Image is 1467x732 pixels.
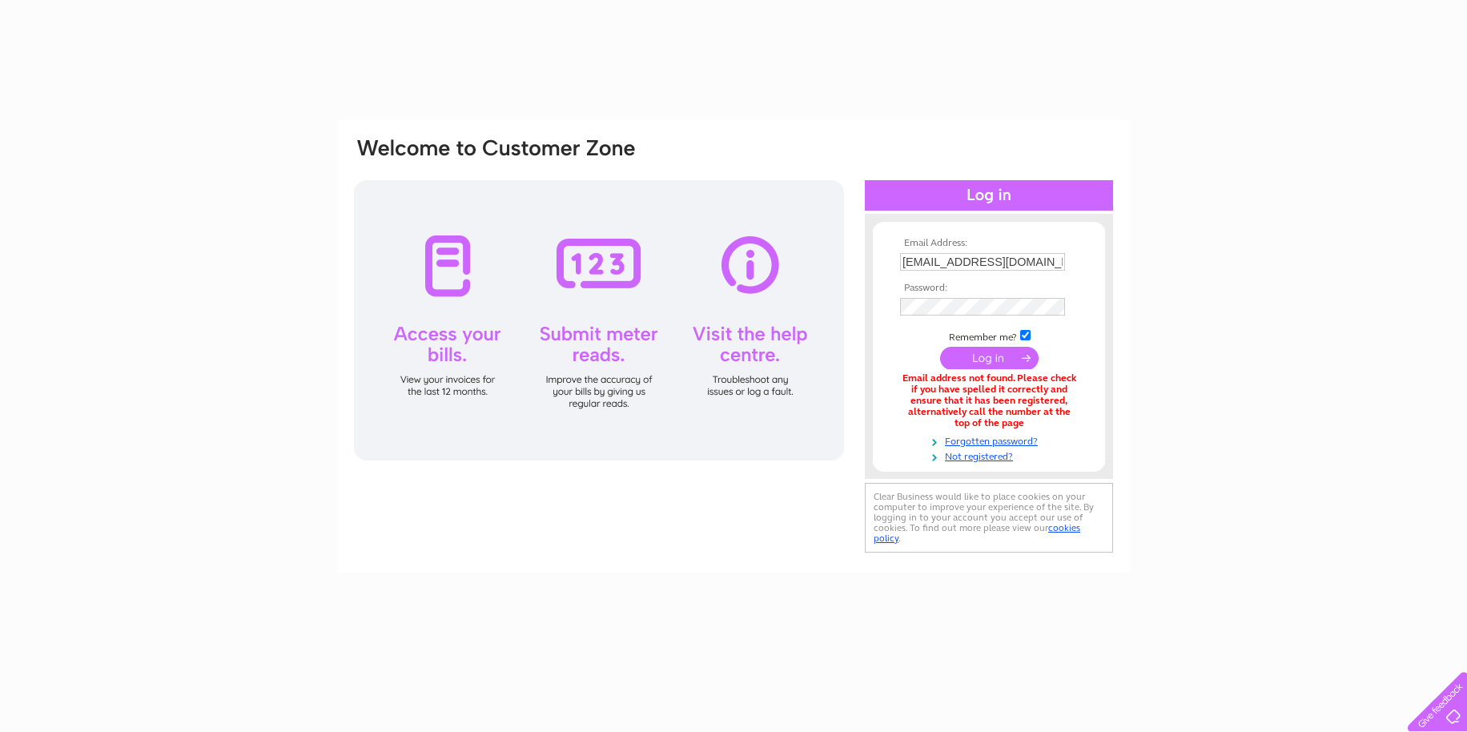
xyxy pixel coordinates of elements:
[896,238,1082,249] th: Email Address:
[900,373,1078,428] div: Email address not found. Please check if you have spelled it correctly and ensure that it has bee...
[896,328,1082,344] td: Remember me?
[865,483,1113,553] div: Clear Business would like to place cookies on your computer to improve your experience of the sit...
[940,347,1039,369] input: Submit
[874,522,1080,544] a: cookies policy
[900,448,1082,463] a: Not registered?
[900,432,1082,448] a: Forgotten password?
[896,283,1082,294] th: Password:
